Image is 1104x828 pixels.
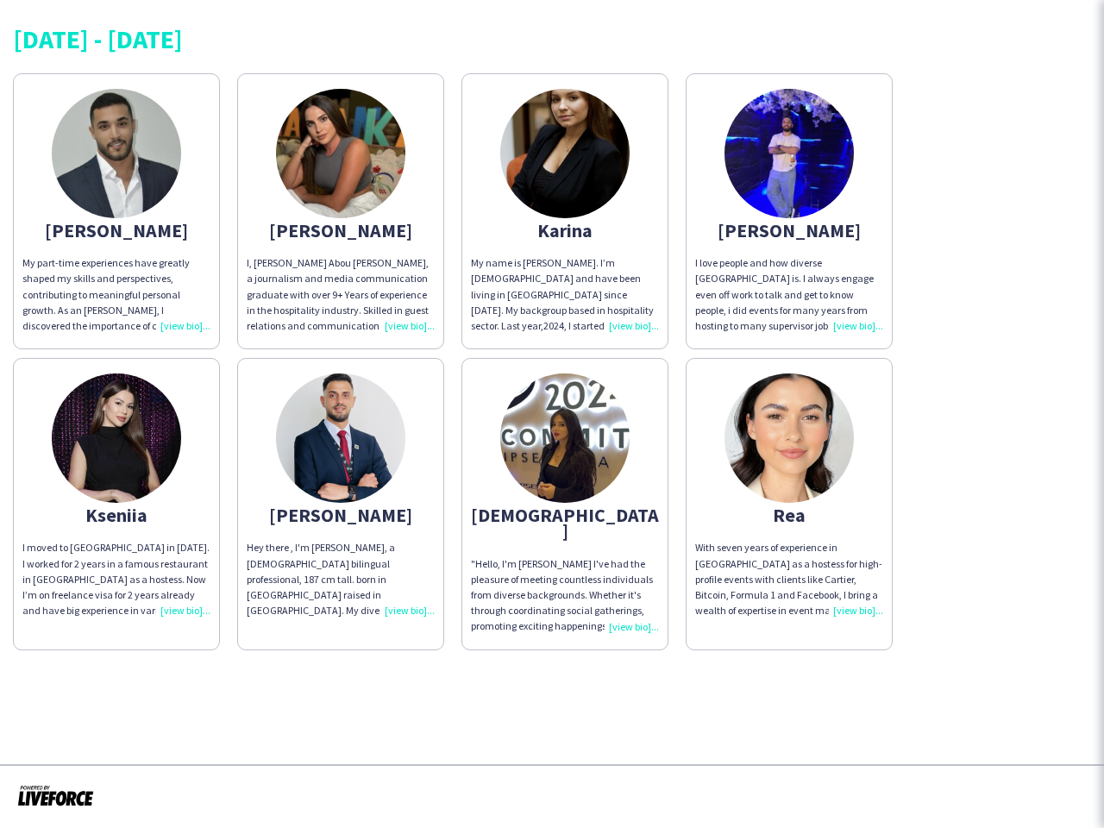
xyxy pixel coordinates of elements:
[471,556,659,635] div: "Hello, I'm [PERSON_NAME] I've had the pleasure of meeting countless individuals from diverse bac...
[695,223,883,238] div: [PERSON_NAME]
[52,373,181,503] img: thumb-671f536a5562f.jpeg
[695,255,883,334] div: I love people and how diverse [GEOGRAPHIC_DATA] is. I always engage even off work to talk and get...
[247,540,435,618] div: Hey there , I'm [PERSON_NAME], a [DEMOGRAPHIC_DATA] bilingual professional, 187 cm tall. born in ...
[724,89,854,218] img: thumb-68874c8a66eb5.jpeg
[22,255,210,334] div: My part-time experiences have greatly shaped my skills and perspectives, contributing to meaningf...
[247,507,435,523] div: [PERSON_NAME]
[500,89,630,218] img: thumb-6740cfd00f22a.jpeg
[247,255,435,334] div: I, [PERSON_NAME] Abou [PERSON_NAME], a journalism and media communication graduate with over 9+ Y...
[695,540,883,618] div: With seven years of experience in [GEOGRAPHIC_DATA] as a hostess for high-profile events with cli...
[17,783,94,807] img: Powered by Liveforce
[247,223,435,238] div: [PERSON_NAME]
[276,373,405,503] img: thumb-c122b529-1d7f-4880-892c-2dba5da5d9fc.jpg
[471,223,659,238] div: Karina
[13,26,1091,52] div: [DATE] - [DATE]
[22,223,210,238] div: [PERSON_NAME]
[471,255,659,334] div: My name is [PERSON_NAME]. I’m [DEMOGRAPHIC_DATA] and have been living in [GEOGRAPHIC_DATA] since ...
[276,89,405,218] img: thumb-6876d62b12ee4.jpeg
[500,373,630,503] img: thumb-67570c1f332d6.jpeg
[22,507,210,523] div: Kseniia
[52,89,181,218] img: thumb-6656fbc3a5347.jpeg
[22,540,210,618] div: I moved to [GEOGRAPHIC_DATA] in [DATE]. I worked for 2 years in a famous restaurant in [GEOGRAPHI...
[471,507,659,538] div: [DEMOGRAPHIC_DATA]
[695,507,883,523] div: Rea
[724,373,854,503] img: thumb-8378dd9b-9fe5-4f27-a785-a8afdcbe3a4b.jpg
